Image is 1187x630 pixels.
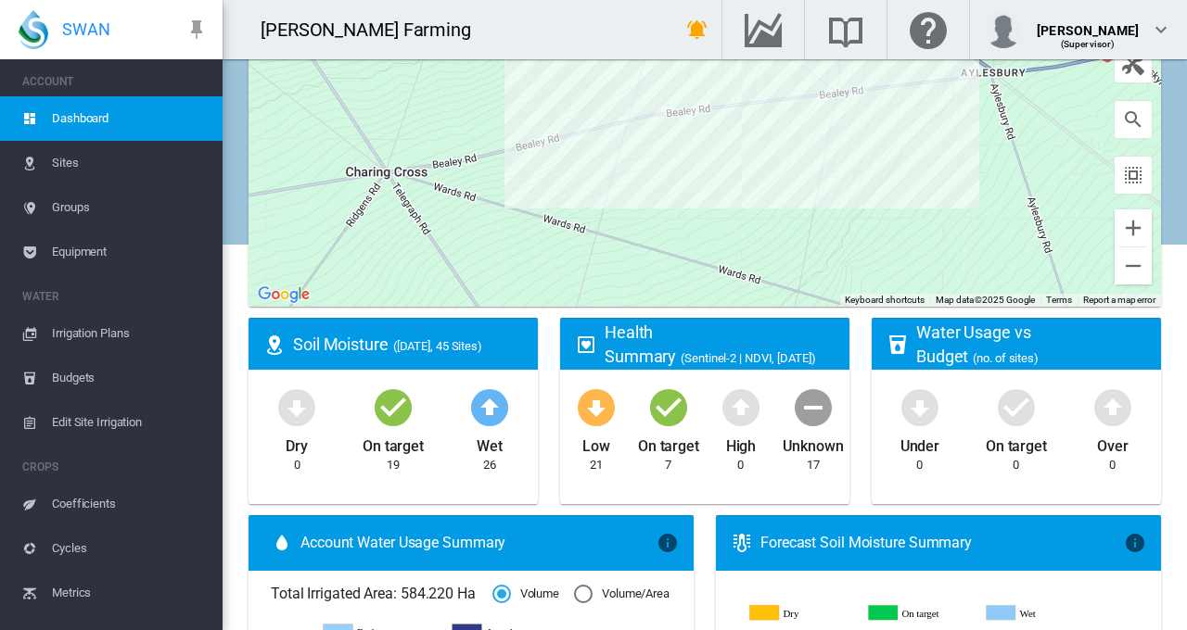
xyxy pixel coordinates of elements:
md-icon: icon-cup-water [887,334,909,356]
g: Wet [989,605,1094,622]
img: SWAN-Landscape-Logo-Colour-drop.png [19,10,48,49]
span: Account Water Usage Summary [300,533,657,553]
span: ACCOUNT [22,67,208,96]
md-icon: icon-water [271,532,293,554]
md-icon: icon-information [657,532,679,554]
div: 19 [387,457,400,473]
div: Wet [477,429,503,457]
md-icon: icon-heart-box-outline [575,334,597,356]
md-icon: Go to the Data Hub [741,19,785,41]
span: CROPS [22,452,208,482]
md-icon: icon-information [1124,532,1146,554]
div: 7 [665,457,671,473]
div: On target [638,429,699,457]
div: Unknown [783,429,843,457]
span: Coefficients [52,482,208,526]
span: Metrics [52,571,208,615]
md-icon: icon-arrow-down-bold-circle [574,384,619,429]
md-icon: icon-pin [185,19,208,41]
div: 0 [916,457,923,473]
md-icon: icon-arrow-up-bold-circle [719,384,763,429]
div: On target [363,429,424,457]
md-icon: icon-checkbox-marked-circle [646,384,691,429]
button: Zoom out [1115,247,1152,284]
span: SWAN [62,18,110,41]
md-icon: icon-arrow-up-bold-circle [467,384,512,429]
div: Under [900,429,940,457]
div: [PERSON_NAME] [1037,14,1139,32]
md-icon: icon-checkbox-marked-circle [994,384,1039,429]
div: High [726,429,757,457]
span: Map data ©2025 Google [936,295,1035,305]
md-icon: Click here for help [906,19,951,41]
md-icon: icon-thermometer-lines [731,532,753,554]
button: icon-magnify [1115,101,1152,138]
div: Over [1097,429,1129,457]
md-icon: icon-bell-ring [686,19,708,41]
md-icon: icon-select-all [1122,164,1144,186]
span: Total Irrigated Area: 584.220 Ha [271,584,492,604]
div: 0 [294,457,300,473]
div: Health Summary [605,321,835,367]
div: Forecast Soil Moisture Summary [760,533,1124,553]
md-icon: icon-chevron-down [1150,19,1172,41]
div: Low [582,429,610,457]
md-radio-button: Volume/Area [574,586,670,603]
md-icon: icon-map-marker-radius [263,334,286,356]
button: icon-select-all [1115,157,1152,194]
md-radio-button: Volume [492,586,559,603]
button: Zoom in [1115,209,1152,246]
div: 17 [807,457,820,473]
span: (Supervisor) [1061,39,1116,49]
a: Open this area in Google Maps (opens a new window) [253,283,314,307]
button: icon-bell-ring [679,11,716,48]
span: (no. of sites) [973,351,1039,365]
md-icon: icon-arrow-down-bold-circle [274,384,319,429]
g: On target [870,605,976,622]
md-icon: icon-checkbox-marked-circle [371,384,415,429]
span: Budgets [52,356,208,400]
img: profile.jpg [985,11,1022,48]
md-icon: icon-minus-circle [791,384,836,429]
span: Edit Site Irrigation [52,400,208,445]
div: 0 [1109,457,1116,473]
span: WATER [22,282,208,311]
md-icon: Search the knowledge base [823,19,868,41]
img: Google [253,283,314,307]
span: Equipment [52,230,208,274]
span: ([DATE], 45 Sites) [393,339,482,353]
g: Dry [750,605,856,622]
div: Soil Moisture [293,333,523,356]
span: Irrigation Plans [52,311,208,356]
span: Cycles [52,526,208,571]
div: Dry [286,429,308,457]
md-icon: icon-arrow-down-bold-circle [898,384,942,429]
a: Report a map error [1083,295,1155,305]
span: Sites [52,141,208,185]
md-icon: icon-arrow-up-bold-circle [1091,384,1135,429]
div: 0 [1013,457,1019,473]
div: 21 [590,457,603,473]
button: Keyboard shortcuts [845,294,925,307]
div: [PERSON_NAME] Farming [261,17,488,43]
span: Groups [52,185,208,230]
a: Terms [1046,295,1072,305]
div: 26 [483,457,496,473]
md-icon: icon-magnify [1122,108,1144,131]
div: On target [986,429,1047,457]
div: 0 [737,457,744,473]
span: Dashboard [52,96,208,141]
span: (Sentinel-2 | NDVI, [DATE]) [681,351,815,365]
div: Water Usage vs Budget [916,321,1146,367]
